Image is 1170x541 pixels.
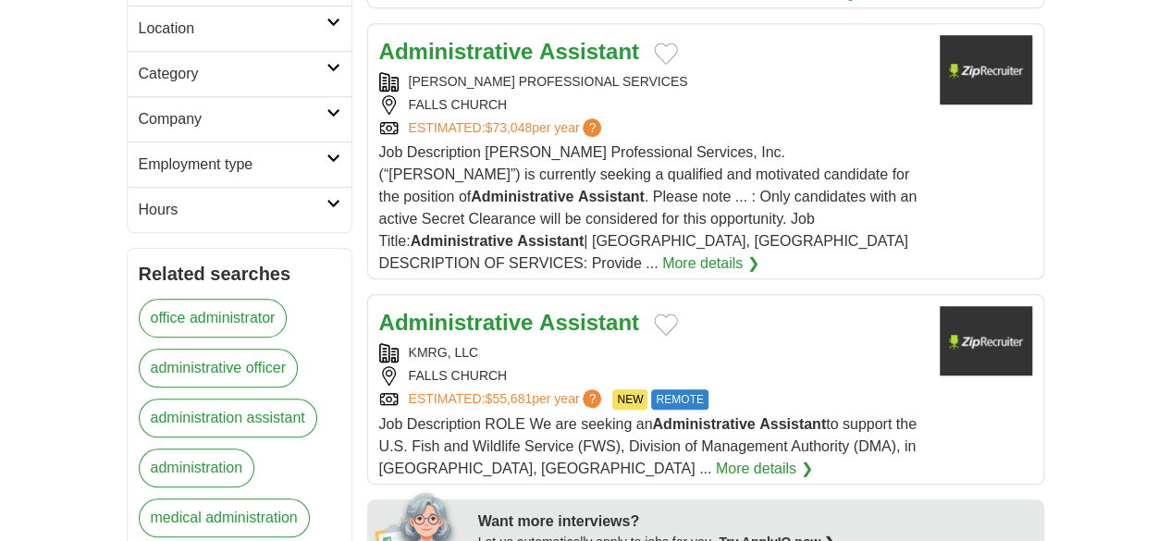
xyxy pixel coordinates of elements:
span: Job Description [PERSON_NAME] Professional Services, Inc. (“[PERSON_NAME]”) is currently seeking ... [379,144,918,271]
strong: Administrative [411,233,513,249]
button: Add to favorite jobs [654,314,678,336]
h2: Related searches [139,260,340,288]
span: NEW [612,389,647,410]
a: Category [128,51,351,96]
div: FALLS CHURCH [379,366,925,386]
h2: Location [139,18,326,40]
strong: Administrative [471,189,573,204]
strong: Assistant [578,189,645,204]
a: Location [128,6,351,51]
strong: Administrative [652,416,755,432]
span: ? [583,118,601,137]
a: More details ❯ [716,458,813,480]
span: $55,681 [485,391,532,406]
h2: Category [139,63,326,85]
a: administrative officer [139,349,298,387]
div: FALLS CHURCH [379,95,925,115]
strong: Assistant [759,416,826,432]
div: KMRG, LLC [379,343,925,363]
a: Employment type [128,141,351,187]
a: office administrator [139,299,288,338]
img: Company logo [940,306,1032,375]
h2: Employment type [139,154,326,176]
h2: Company [139,108,326,130]
a: More details ❯ [662,252,759,275]
a: Company [128,96,351,141]
a: Administrative Assistant [379,310,639,335]
a: administration assistant [139,399,317,437]
div: Want more interviews? [478,510,1033,533]
span: ? [583,389,601,408]
img: Company logo [940,35,1032,105]
strong: Administrative [379,310,534,335]
a: Hours [128,187,351,232]
a: Administrative Assistant [379,39,639,64]
span: $73,048 [485,120,532,135]
strong: Assistant [539,39,639,64]
h2: Hours [139,199,326,221]
span: Job Description ROLE We are seeking an to support the U.S. Fish and Wildlife Service (FWS), Divis... [379,416,917,476]
span: REMOTE [651,389,708,410]
a: medical administration [139,498,310,537]
strong: Assistant [517,233,584,249]
strong: Administrative [379,39,534,64]
a: administration [139,449,255,487]
div: [PERSON_NAME] PROFESSIONAL SERVICES [379,72,925,92]
strong: Assistant [539,310,639,335]
a: ESTIMATED:$55,681per year? [409,389,606,410]
button: Add to favorite jobs [654,43,678,65]
a: ESTIMATED:$73,048per year? [409,118,606,138]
